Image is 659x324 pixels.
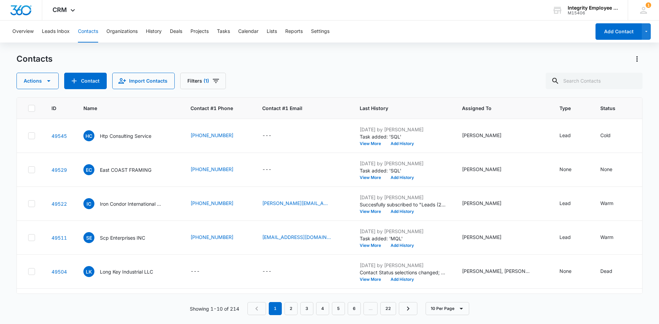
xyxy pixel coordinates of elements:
button: View More [360,142,386,146]
div: Contact #1 Email - greg@buildwithcondor.com - Select to Edit Field [262,200,343,208]
p: Htp Consulting Service [100,132,151,140]
button: Actions [16,73,59,89]
a: Navigate to contact details page for East COAST FRAMING [51,167,67,173]
button: Projects [190,21,209,43]
h1: Contacts [16,54,53,64]
p: [DATE] by [PERSON_NAME] [360,228,446,235]
div: Status - Cold - Select to Edit Field [600,132,623,140]
button: View More [360,243,386,248]
button: Settings [311,21,329,43]
div: --- [262,166,271,174]
p: East COAST FRAMING [100,166,151,173]
p: Long Key Industrial LLC [100,268,153,275]
a: Page 4 [316,302,329,315]
div: Lead [559,132,571,139]
p: [DATE] by [PERSON_NAME] [360,126,446,133]
span: (1) [204,79,209,83]
button: Tasks [217,21,230,43]
button: Add History [386,142,419,146]
div: Contact #1 Email - scpbids@yahoo.com - Select to Edit Field [262,233,343,242]
a: [PHONE_NUMBER] [190,200,233,207]
a: [PHONE_NUMBER] [190,132,233,139]
a: Page 6 [348,302,361,315]
a: Navigate to contact details page for Htp Consulting Service [51,133,67,139]
div: account name [568,5,618,11]
span: EC [83,164,94,175]
input: Search Contacts [546,73,643,89]
div: Assigned To - Alexis Lysek, Nicholas Harris - Select to Edit Field [462,267,543,276]
div: Contact #1 Email - - Select to Edit Field [262,132,284,140]
span: Contact #1 Phone [190,105,246,112]
div: Status - None - Select to Edit Field [600,166,625,174]
a: [PHONE_NUMBER] [190,166,233,173]
button: Add History [386,277,419,281]
div: Type - None - Select to Edit Field [559,166,584,174]
div: [PERSON_NAME] [462,132,501,139]
div: Contact #1 Email - - Select to Edit Field [262,166,284,174]
a: [PHONE_NUMBER] [190,233,233,241]
div: --- [190,267,200,276]
a: Page 2 [285,302,298,315]
p: Scp Enterprises INC [100,234,145,241]
div: Status - Warm - Select to Edit Field [600,200,626,208]
div: Lead [559,233,571,241]
p: Task added: 'SQL' [360,133,446,140]
div: Name - Htp Consulting Service - Select to Edit Field [83,130,164,141]
div: Contact #1 Phone - (321) 631-2819 - Select to Edit Field [190,166,246,174]
div: Type - Lead - Select to Edit Field [559,132,583,140]
a: Navigate to contact details page for Iron Condor International LLC [51,201,67,207]
div: [PERSON_NAME] [462,233,501,241]
a: Next Page [399,302,417,315]
span: Status [600,105,616,112]
div: --- [262,267,271,276]
button: Deals [170,21,182,43]
a: Page 3 [300,302,313,315]
div: Warm [600,200,613,207]
div: notifications count [646,2,651,8]
button: Organizations [106,21,138,43]
div: [PERSON_NAME] [462,166,501,173]
a: Navigate to contact details page for Scp Enterprises INC [51,235,67,241]
div: Warm [600,233,613,241]
p: Succesfully subscribed to "Leads (2) ". [360,201,446,208]
button: Filters [180,73,226,89]
button: Reports [285,21,303,43]
span: Last History [360,105,436,112]
p: [DATE] by [PERSON_NAME] [360,194,446,201]
div: Contact #1 Phone - (239) 955-9015 - Select to Edit Field [190,200,246,208]
div: Lead [559,200,571,207]
div: --- [262,132,271,140]
button: 10 Per Page [426,302,469,315]
button: Add Contact [64,73,107,89]
p: Showing 1-10 of 214 [190,305,239,312]
div: Dead [600,267,612,275]
a: [EMAIL_ADDRESS][DOMAIN_NAME] [262,233,331,241]
button: Import Contacts [112,73,175,89]
span: Name [83,105,164,112]
div: Name - Iron Condor International LLC - Select to Edit Field [83,198,174,209]
p: Task added: 'MQL' [360,235,446,242]
div: Contact #1 Phone - (321) 503-5037 - Select to Edit Field [190,132,246,140]
p: Contact Status selections changed; None was removed and Dead was added. [360,269,446,276]
span: Type [559,105,574,112]
p: [DATE] by [PERSON_NAME] [360,262,446,269]
a: Page 5 [332,302,345,315]
button: Overview [12,21,34,43]
a: Navigate to contact details page for Long Key Industrial LLC [51,269,67,275]
div: Status - Dead - Select to Edit Field [600,267,625,276]
div: None [559,166,571,173]
button: Leads Inbox [42,21,70,43]
button: View More [360,176,386,180]
button: History [146,21,162,43]
button: Lists [267,21,277,43]
div: Contact #1 Email - - Select to Edit Field [262,267,284,276]
div: Type - Lead - Select to Edit Field [559,233,583,242]
div: Contact #1 Phone - (239) 303-0750 - Select to Edit Field [190,233,246,242]
div: Assigned To - Nicholas Harris - Select to Edit Field [462,166,514,174]
span: Contact #1 Email [262,105,343,112]
div: Name - Scp Enterprises INC - Select to Edit Field [83,232,158,243]
div: None [600,166,612,173]
div: Name - Long Key Industrial LLC - Select to Edit Field [83,266,165,277]
em: 1 [269,302,282,315]
button: Contacts [78,21,98,43]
